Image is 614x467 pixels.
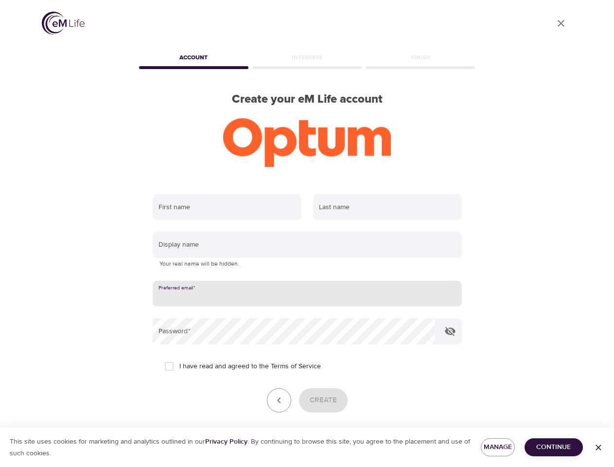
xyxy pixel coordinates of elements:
h2: Create your eM Life account [137,92,477,107]
a: Terms of Service [271,361,321,372]
img: logo [42,12,85,35]
a: Privacy Policy [205,437,247,446]
a: close [549,12,573,35]
span: I have read and agreed to the [179,361,321,372]
p: Your real name will be hidden. [159,259,455,269]
span: Continue [532,441,575,453]
img: Optum-logo-ora-RGB.png [223,118,391,167]
span: Manage [489,441,507,453]
button: Manage [481,438,515,456]
button: Continue [525,438,583,456]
